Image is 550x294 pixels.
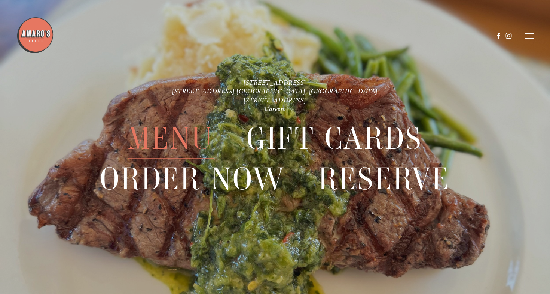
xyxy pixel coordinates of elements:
[265,105,285,113] a: Careers
[244,78,306,86] a: [STREET_ADDRESS]
[16,16,54,54] img: Amaro's Table
[100,159,285,199] span: Order Now
[247,119,422,159] span: Gift Cards
[128,119,214,159] span: Menu
[318,159,450,199] a: Reserve
[100,159,285,199] a: Order Now
[247,119,422,159] a: Gift Cards
[128,119,214,159] a: Menu
[318,159,450,199] span: Reserve
[172,87,378,95] a: [STREET_ADDRESS] [GEOGRAPHIC_DATA], [GEOGRAPHIC_DATA]
[244,96,306,104] a: [STREET_ADDRESS]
